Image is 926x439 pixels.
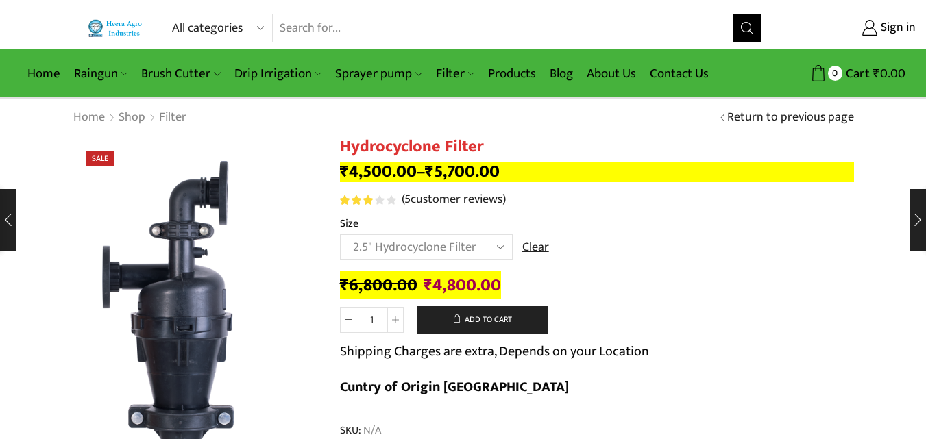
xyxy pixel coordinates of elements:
[429,58,481,90] a: Filter
[481,58,543,90] a: Products
[340,271,349,299] span: ₹
[356,307,387,333] input: Product quantity
[643,58,716,90] a: Contact Us
[424,271,501,299] bdi: 4,800.00
[340,216,358,231] label: Size
[775,61,905,86] a: 0 Cart ₹0.00
[782,16,916,40] a: Sign in
[877,19,916,37] span: Sign in
[424,271,432,299] span: ₹
[340,162,854,182] p: –
[727,109,854,127] a: Return to previous page
[340,158,417,186] bdi: 4,500.00
[733,14,761,42] button: Search button
[73,109,187,127] nav: Breadcrumb
[425,158,500,186] bdi: 5,700.00
[361,423,381,438] span: N/A
[134,58,227,90] a: Brush Cutter
[873,63,905,84] bdi: 0.00
[328,58,428,90] a: Sprayer pump
[340,137,854,157] h1: Hydrocyclone Filter
[118,109,146,127] a: Shop
[580,58,643,90] a: About Us
[522,239,549,257] a: Clear options
[340,423,854,438] span: SKU:
[425,158,434,186] span: ₹
[404,189,411,210] span: 5
[21,58,67,90] a: Home
[340,195,395,205] div: Rated 3.20 out of 5
[842,64,870,83] span: Cart
[340,158,349,186] span: ₹
[543,58,580,90] a: Blog
[417,306,548,334] button: Add to cart
[228,58,328,90] a: Drip Irrigation
[340,375,569,399] b: Cuntry of Origin [GEOGRAPHIC_DATA]
[340,340,649,362] p: Shipping Charges are extra, Depends on your Location
[67,58,134,90] a: Raingun
[158,109,187,127] a: Filter
[340,195,398,205] span: 5
[340,195,376,205] span: Rated out of 5 based on customer ratings
[828,66,842,80] span: 0
[340,271,417,299] bdi: 6,800.00
[86,151,114,166] span: Sale
[873,63,880,84] span: ₹
[273,14,733,42] input: Search for...
[73,109,106,127] a: Home
[402,191,506,209] a: (5customer reviews)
